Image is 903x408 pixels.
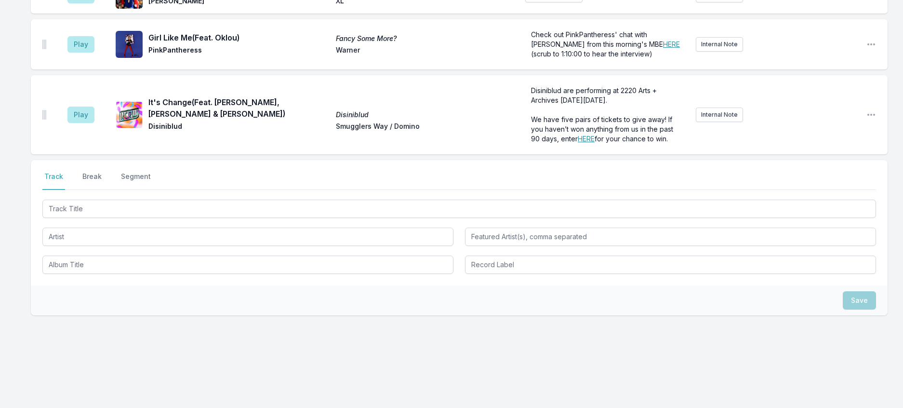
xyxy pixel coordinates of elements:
img: Drag Handle [42,40,46,49]
img: Drag Handle [42,110,46,120]
span: Disiniblud [148,122,330,133]
input: Track Title [42,200,876,218]
button: Internal Note [696,37,743,52]
span: PinkPantheress [148,45,330,57]
span: Warner [336,45,518,57]
span: It's Change (Feat. [PERSON_NAME], [PERSON_NAME] & [PERSON_NAME]) [148,96,330,120]
img: Disiniblud [116,101,143,128]
span: Smugglers Way / Domino [336,122,518,133]
input: Album Title [42,256,453,274]
span: Girl Like Me (Feat. Oklou) [148,32,330,43]
input: Artist [42,228,453,246]
span: for your chance to win. [595,135,668,143]
button: Play [67,36,94,53]
button: Segment [119,172,153,190]
button: Internal Note [696,108,743,122]
span: Fancy Some More? [336,34,518,43]
button: Open playlist item options [866,110,876,120]
span: Disiniblud [336,110,518,120]
span: (scrub to 1:10:00 to hear the interview) [531,50,652,58]
input: Record Label [465,256,876,274]
a: HERE [578,135,595,143]
span: We have five pairs of tickets to give away! If you haven’t won anything from us in the past 90 da... [531,115,675,143]
button: Save [843,291,876,310]
button: Open playlist item options [866,40,876,49]
a: HERE [663,40,680,48]
button: Break [80,172,104,190]
button: Play [67,107,94,123]
button: Track [42,172,65,190]
img: Fancy Some More? [116,31,143,58]
span: Check out PinkPantheress' chat with [PERSON_NAME] from this morning's MBE [531,30,663,48]
input: Featured Artist(s), comma separated [465,228,876,246]
span: Disiniblud are performing at 2220 Arts + Archives [DATE][DATE]. [531,86,659,104]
